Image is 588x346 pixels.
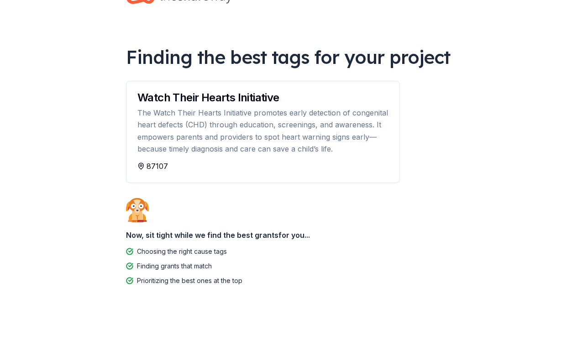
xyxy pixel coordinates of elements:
[137,107,388,155] div: The Watch Their Hearts Initiative promotes early detection of congenital heart defects (CHD) thro...
[137,275,242,286] div: Prioritizing the best ones at the top
[126,226,462,244] div: Now, sit tight while we find the best grants for you...
[137,92,388,103] div: Watch Their Hearts Initiative
[137,161,388,172] div: 87107
[126,198,149,222] img: Dog waiting patiently
[137,246,227,257] div: Choosing the right cause tags
[137,261,212,272] div: Finding grants that match
[126,44,462,70] div: Finding the best tags for your project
